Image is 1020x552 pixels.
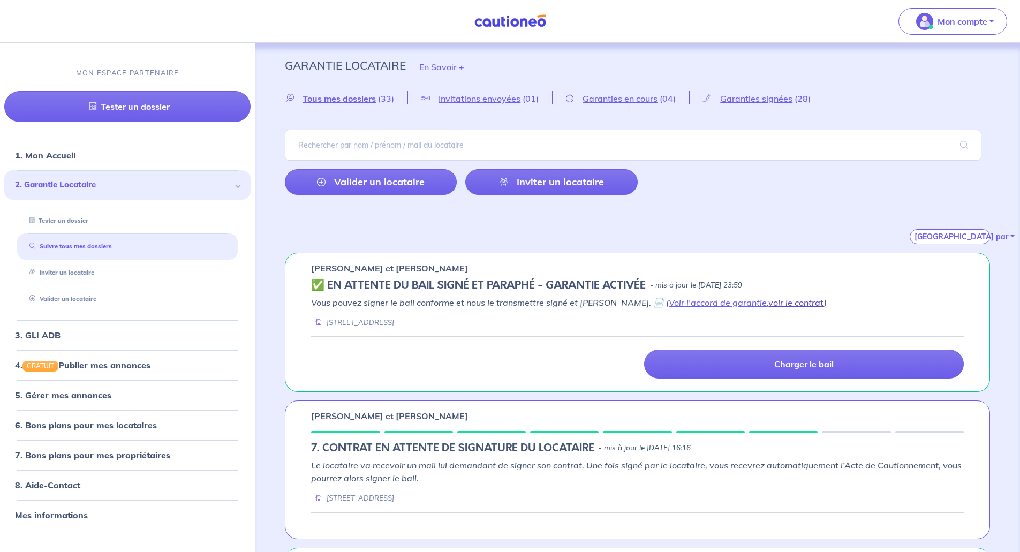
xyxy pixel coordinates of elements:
[523,93,539,104] span: (01)
[4,170,251,200] div: 2. Garantie Locataire
[25,269,94,276] a: Inviter un locataire
[465,169,637,195] a: Inviter un locataire
[690,93,824,103] a: Garanties signées(28)
[15,179,232,191] span: 2. Garantie Locataire
[4,145,251,166] div: 1. Mon Accueil
[15,420,157,430] a: 6. Bons plans pour mes locataires
[311,442,594,455] h5: 7. CONTRAT EN ATTENTE DE SIGNATURE DU LOCATAIRE
[910,229,990,244] button: [GEOGRAPHIC_DATA] par
[4,91,251,122] a: Tester un dossier
[15,510,88,520] a: Mes informations
[644,350,964,379] a: Charger le bail
[76,68,179,78] p: MON ESPACE PARTENAIRE
[17,264,238,282] div: Inviter un locataire
[768,297,824,308] a: voir le contrat
[553,93,689,103] a: Garanties en cours(04)
[660,93,676,104] span: (04)
[285,56,406,75] p: Garantie Locataire
[15,330,61,341] a: 3. GLI ADB
[311,297,827,308] em: Vous pouvez signer le bail conforme et nous le transmettre signé et [PERSON_NAME]. 📄 ( , )
[378,93,394,104] span: (33)
[4,444,251,466] div: 7. Bons plans pour mes propriétaires
[15,150,75,161] a: 1. Mon Accueil
[4,354,251,376] div: 4.GRATUITPublier mes annonces
[4,384,251,406] div: 5. Gérer mes annonces
[898,8,1007,35] button: illu_account_valid_menu.svgMon compte
[311,317,394,328] div: [STREET_ADDRESS]
[4,504,251,526] div: Mes informations
[4,414,251,436] div: 6. Bons plans pour mes locataires
[408,93,552,103] a: Invitations envoyées(01)
[311,460,962,483] em: Le locataire va recevoir un mail lui demandant de signer son contrat. Une fois signé par le locat...
[311,279,646,292] h5: ✅️️️ EN ATTENTE DU BAIL SIGNÉ ET PARAPHÉ - GARANTIE ACTIVÉE
[17,290,238,308] div: Valider un locataire
[599,443,691,453] p: - mis à jour le [DATE] 16:16
[17,212,238,230] div: Tester un dossier
[311,279,964,292] div: state: CONTRACT-SIGNED, Context: FINISHED,IS-GL-CAUTION
[285,130,981,161] input: Rechercher par nom / prénom / mail du locataire
[311,262,468,275] p: [PERSON_NAME] et [PERSON_NAME]
[938,15,987,28] p: Mon compte
[311,493,394,503] div: [STREET_ADDRESS]
[406,51,478,82] button: En Savoir +
[303,93,376,104] span: Tous mes dossiers
[439,93,520,104] span: Invitations envoyées
[15,480,80,490] a: 8. Aide-Contact
[650,280,742,291] p: - mis à jour le [DATE] 23:59
[916,13,933,30] img: illu_account_valid_menu.svg
[4,324,251,346] div: 3. GLI ADB
[583,93,658,104] span: Garanties en cours
[25,243,112,251] a: Suivre tous mes dossiers
[470,14,550,28] img: Cautioneo
[15,450,170,460] a: 7. Bons plans pour mes propriétaires
[720,93,792,104] span: Garanties signées
[17,238,238,256] div: Suivre tous mes dossiers
[795,93,811,104] span: (28)
[311,442,964,455] div: state: RENTER-PAYMENT-METHOD-IN-PROGRESS, Context: ,IS-GL-CAUTION
[669,297,767,308] a: Voir l'accord de garantie
[25,217,88,224] a: Tester un dossier
[947,130,981,160] span: search
[285,169,457,195] a: Valider un locataire
[15,390,111,400] a: 5. Gérer mes annonces
[285,93,407,103] a: Tous mes dossiers(33)
[4,474,251,496] div: 8. Aide-Contact
[774,359,834,369] p: Charger le bail
[311,410,468,422] p: [PERSON_NAME] et [PERSON_NAME]
[25,295,96,303] a: Valider un locataire
[15,360,150,370] a: 4.GRATUITPublier mes annonces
